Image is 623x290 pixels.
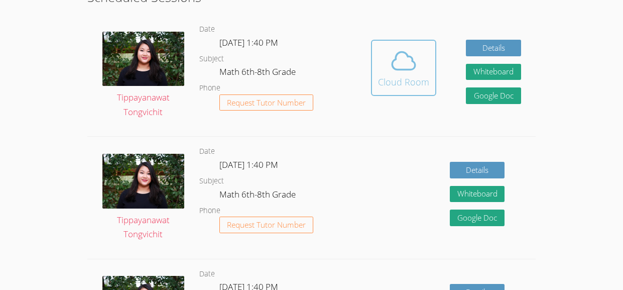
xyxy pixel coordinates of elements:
span: Request Tutor Number [227,221,306,229]
img: IMG_0561.jpeg [102,154,184,209]
dd: Math 6th-8th Grade [219,65,298,82]
dt: Date [199,145,215,158]
img: IMG_0561.jpeg [102,32,184,86]
a: Tippayanawat Tongvichit [102,154,184,242]
a: Google Doc [450,210,505,226]
div: Cloud Room [378,75,429,89]
span: Request Tutor Number [227,99,306,107]
a: Details [450,162,505,178]
dt: Date [199,23,215,36]
dt: Subject [199,175,224,187]
button: Request Tutor Number [219,217,313,233]
a: Google Doc [466,87,521,104]
span: [DATE] 1:40 PM [219,37,278,48]
button: Whiteboard [450,186,505,203]
dt: Phone [199,82,220,94]
span: [DATE] 1:40 PM [219,159,278,170]
dt: Phone [199,205,220,217]
a: Details [466,40,521,56]
button: Request Tutor Number [219,94,313,111]
dt: Subject [199,53,224,65]
dt: Date [199,268,215,280]
button: Whiteboard [466,64,521,80]
button: Cloud Room [371,40,436,96]
dd: Math 6th-8th Grade [219,187,298,205]
a: Tippayanawat Tongvichit [102,32,184,120]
